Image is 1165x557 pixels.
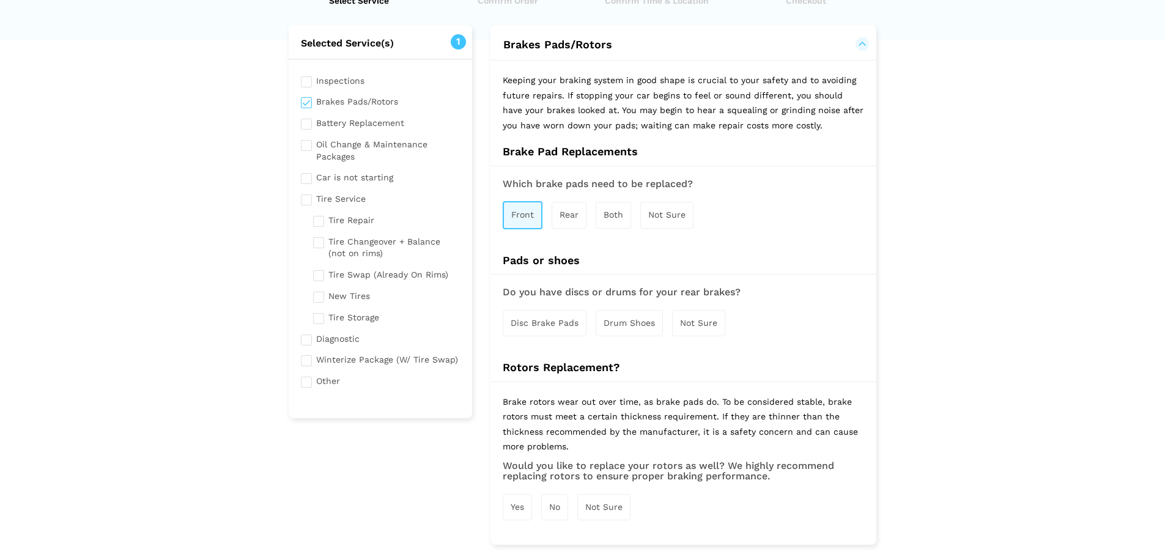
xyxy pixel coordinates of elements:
span: Not Sure [585,502,623,512]
h4: Brake Pad Replacements [490,145,876,158]
span: No [549,502,560,512]
span: Front [511,210,534,219]
h3: Which brake pads need to be replaced? [503,179,864,190]
button: Brakes Pads/Rotors [503,37,864,52]
span: Yes [511,502,524,512]
h3: Would you like to replace your rotors as well? We highly recommend replacing rotors to ensure pro... [503,460,864,482]
p: Keeping your braking system in good shape is crucial to your safety and to avoiding future repair... [490,61,876,145]
h3: Do you have discs or drums for your rear brakes? [503,287,864,298]
h2: Selected Service(s) [289,37,473,50]
h4: Rotors Replacement? [490,361,876,374]
span: Disc Brake Pads [511,318,579,328]
span: Drum Shoes [604,318,655,328]
h4: Pads or shoes [490,254,876,267]
span: Rear [560,210,579,219]
p: Brake rotors wear out over time, as brake pads do. To be considered stable, brake rotors must mee... [503,394,864,460]
span: Not Sure [680,318,717,328]
span: 1 [451,34,466,50]
span: Both [604,210,623,219]
span: Not Sure [648,210,686,219]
